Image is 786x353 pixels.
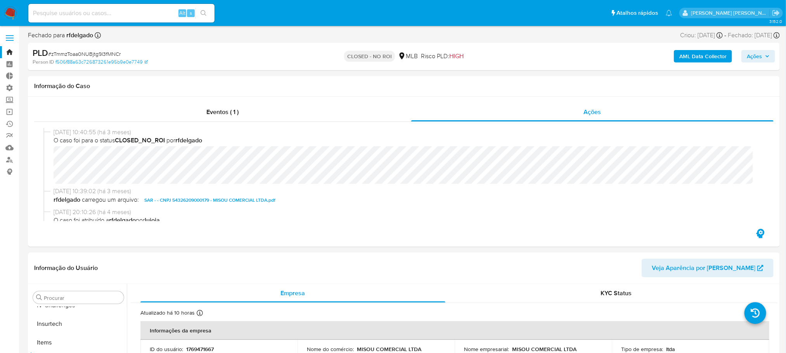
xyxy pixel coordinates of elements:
h1: Informação do Caso [34,82,774,90]
p: sergina.neta@mercadolivre.com [691,9,770,17]
input: Pesquise usuários ou casos... [28,8,215,18]
b: rfdelgado [54,196,80,205]
span: Ações [584,107,601,116]
span: [DATE] 10:39:02 (há 3 meses) [54,187,761,196]
span: SAR - - CNPJ 54326209000179 - MISOU COMERCIAL LTDA.pdf [144,196,275,205]
button: Items [30,333,127,352]
b: rfdelgado [65,31,93,40]
span: [DATE] 20:10:26 (há 4 meses) [54,208,761,216]
span: s [190,9,192,17]
b: lujoia [145,216,160,225]
span: Risco PLD: [421,52,464,61]
span: Alt [179,9,185,17]
button: Insurtech [30,315,127,333]
span: Fechado para [28,31,93,40]
p: MISOU COMERCIAL LTDA [512,346,577,353]
span: carregou um arquivo: [82,196,139,205]
span: Empresa [280,289,305,298]
b: CLOSED_NO_ROI [115,136,165,145]
p: 1769471667 [186,346,214,353]
button: search-icon [196,8,211,19]
button: Procurar [36,294,42,301]
span: - [724,31,726,40]
b: AML Data Collector [679,50,727,62]
th: Informações da empresa [140,321,769,340]
div: MLB [398,52,418,61]
span: Atalhos rápidos [616,9,658,17]
span: Eventos ( 1 ) [207,107,239,116]
a: Notificações [666,10,672,16]
a: f506f88a63c726873261e95b9e0e7749 [55,59,148,66]
p: Nome do comércio : [307,346,354,353]
button: SAR - - CNPJ 54326209000179 - MISOU COMERCIAL LTDA.pdf [140,196,279,205]
span: Ações [747,50,762,62]
b: Person ID [33,59,54,66]
div: Fechado: [DATE] [728,31,780,40]
p: Tipo de empresa : [621,346,663,353]
span: [DATE] 10:40:55 (há 3 meses) [54,128,761,137]
button: Veja Aparência por [PERSON_NAME] [642,259,774,277]
p: ltda [666,346,675,353]
span: O caso foi atribuído a por [54,216,761,225]
a: Sair [772,9,780,17]
span: HIGH [449,52,464,61]
h1: Informação do Usuário [34,264,98,272]
span: Veja Aparência por [PERSON_NAME] [652,259,755,277]
span: O caso foi para o status por [54,136,761,145]
p: Nome empresarial : [464,346,509,353]
b: PLD [33,47,48,59]
span: # zTmmzToaa0NUBjtg9I3fMNCr [48,50,121,58]
b: rfdelgado [175,136,202,145]
button: Ações [741,50,775,62]
input: Procurar [44,294,121,301]
div: Criou: [DATE] [680,31,723,40]
p: CLOSED - NO ROI [344,51,395,62]
p: Atualizado há 10 horas [140,309,195,317]
p: ID do usuário : [150,346,183,353]
span: KYC Status [601,289,632,298]
button: AML Data Collector [674,50,732,62]
b: rfdelgado [109,216,136,225]
p: MISOU COMERCIAL LTDA [357,346,421,353]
